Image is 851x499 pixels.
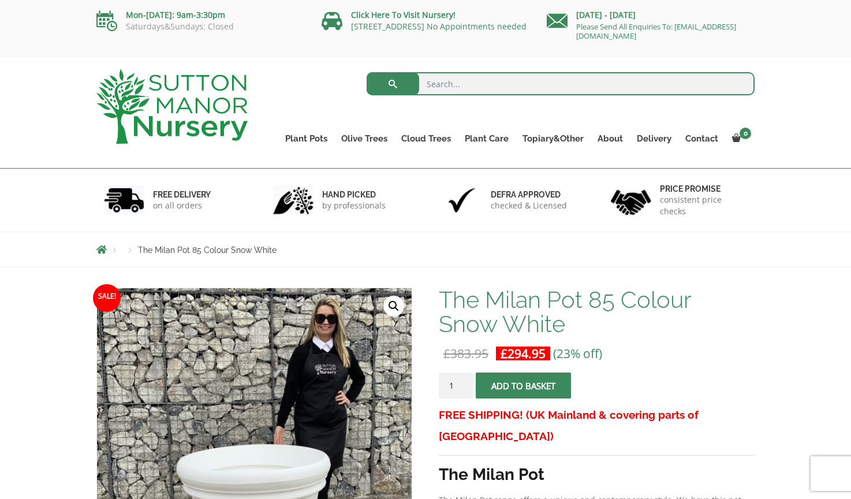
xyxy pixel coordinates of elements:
h3: FREE SHIPPING! (UK Mainland & covering parts of [GEOGRAPHIC_DATA]) [439,404,755,447]
button: Add to basket [476,373,571,399]
span: £ [443,345,450,362]
img: logo [96,69,248,144]
img: 1.jpg [104,185,144,215]
img: 3.jpg [442,185,482,215]
span: Sale! [93,284,121,312]
a: [STREET_ADDRESS] No Appointments needed [351,21,527,32]
a: About [591,131,630,147]
img: 4.jpg [611,183,651,218]
strong: The Milan Pot [439,465,544,484]
p: consistent price checks [660,194,748,217]
p: by professionals [322,200,386,211]
a: Topiary&Other [516,131,591,147]
span: £ [501,345,507,362]
p: Saturdays&Sundays: Closed [96,22,304,31]
input: Product quantity [439,373,473,399]
input: Search... [367,72,755,95]
a: 0 [725,131,755,147]
a: Olive Trees [334,131,394,147]
span: 0 [740,128,751,139]
a: Cloud Trees [394,131,458,147]
a: Plant Care [458,131,516,147]
nav: Breadcrumbs [96,245,755,254]
h6: FREE DELIVERY [153,189,211,200]
h1: The Milan Pot 85 Colour Snow White [439,288,755,336]
bdi: 294.95 [501,345,546,362]
a: Delivery [630,131,678,147]
h6: Price promise [660,184,748,194]
span: The Milan Pot 85 Colour Snow White [138,245,277,255]
a: Contact [678,131,725,147]
a: Please Send All Enquiries To: [EMAIL_ADDRESS][DOMAIN_NAME] [576,21,736,41]
img: 2.jpg [273,185,313,215]
p: Mon-[DATE]: 9am-3:30pm [96,8,304,22]
h6: hand picked [322,189,386,200]
span: (23% off) [553,345,602,362]
a: Click Here To Visit Nursery! [351,9,456,20]
p: on all orders [153,200,211,211]
a: Plant Pots [278,131,334,147]
bdi: 383.95 [443,345,488,362]
p: checked & Licensed [491,200,567,211]
p: [DATE] - [DATE] [547,8,755,22]
h6: Defra approved [491,189,567,200]
a: View full-screen image gallery [383,296,404,316]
